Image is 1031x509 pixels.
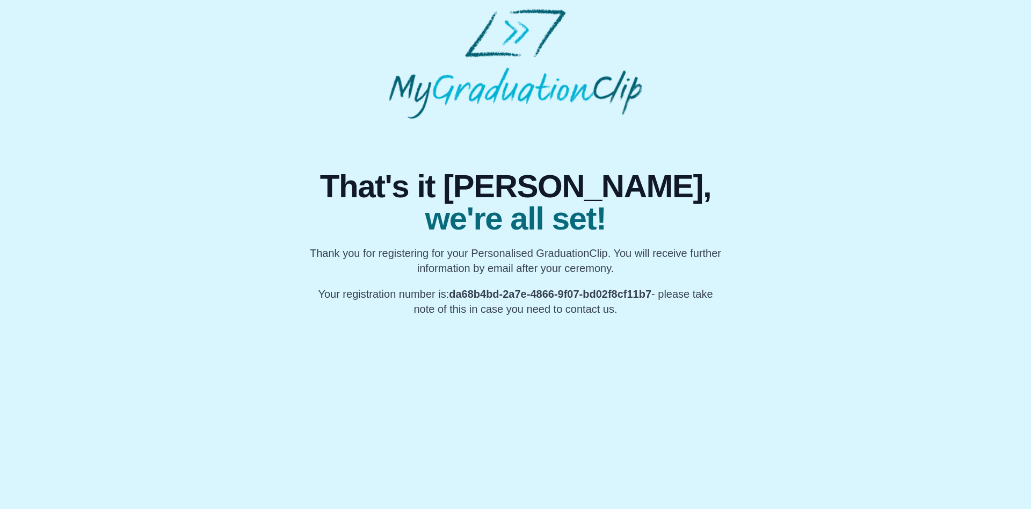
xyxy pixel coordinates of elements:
img: MyGraduationClip [389,9,642,119]
p: Thank you for registering for your Personalised GraduationClip. You will receive further informat... [309,246,722,276]
p: Your registration number is: - please take note of this in case you need to contact us. [309,286,722,317]
span: That's it [PERSON_NAME], [309,170,722,203]
b: da68b4bd-2a7e-4866-9f07-bd02f8cf11b7 [449,288,651,300]
span: we're all set! [309,203,722,235]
